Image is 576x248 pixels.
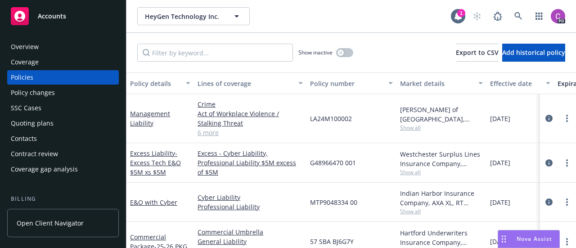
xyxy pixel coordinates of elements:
[490,79,540,88] div: Effective date
[38,13,66,20] span: Accounts
[198,99,303,109] a: Crime
[502,44,565,62] button: Add historical policy
[306,72,396,94] button: Policy number
[490,114,510,123] span: [DATE]
[7,40,119,54] a: Overview
[17,218,84,228] span: Open Client Navigator
[137,7,250,25] button: HeyGen Technology Inc.
[198,227,303,237] a: Commercial Umbrella
[11,55,39,69] div: Coverage
[7,116,119,131] a: Quoting plans
[130,109,170,127] a: Management Liability
[11,116,54,131] div: Quoting plans
[310,237,354,246] span: 57 SBA BJ6G7Y
[310,198,357,207] span: MTP9048334 00
[7,162,119,176] a: Coverage gap analysis
[198,109,303,128] a: Act of Workplace Violence / Stalking Threat
[7,101,119,115] a: SSC Cases
[502,48,565,57] span: Add historical policy
[7,86,119,100] a: Policy changes
[137,44,293,62] input: Filter by keyword...
[198,79,293,88] div: Lines of coverage
[7,131,119,146] a: Contacts
[551,9,565,23] img: photo
[489,7,507,25] a: Report a Bug
[490,198,510,207] span: [DATE]
[11,70,33,85] div: Policies
[198,128,303,137] a: 6 more
[456,48,499,57] span: Export to CSV
[400,228,483,247] div: Hartford Underwriters Insurance Company, Hartford Insurance Group
[457,9,465,17] div: 1
[562,158,572,168] a: more
[7,55,119,69] a: Coverage
[298,49,333,56] span: Show inactive
[11,101,41,115] div: SSC Cases
[11,40,39,54] div: Overview
[530,7,548,25] a: Switch app
[7,147,119,161] a: Contract review
[7,70,119,85] a: Policies
[562,236,572,247] a: more
[130,198,177,207] a: E&O with Cyber
[498,230,560,248] button: Nova Assist
[130,149,181,176] a: Excess Liability
[400,105,483,124] div: [PERSON_NAME] of [GEOGRAPHIC_DATA], PERse (RT Specialty)
[130,149,181,176] span: - Excess Tech E&O $5M xs $5M
[126,72,194,94] button: Policy details
[544,197,554,207] a: circleInformation
[198,149,303,177] a: Excess - Cyber Liability, Professional Liability $5M excess of $5M
[456,44,499,62] button: Export to CSV
[400,189,483,207] div: Indian Harbor Insurance Company, AXA XL, RT Specialty Insurance Services, LLC (RSG Specialty, LLC)
[468,7,486,25] a: Start snowing
[194,72,306,94] button: Lines of coverage
[310,79,383,88] div: Policy number
[198,237,303,246] a: General Liability
[7,4,119,29] a: Accounts
[517,235,552,243] span: Nova Assist
[130,79,180,88] div: Policy details
[11,162,78,176] div: Coverage gap analysis
[562,113,572,124] a: more
[544,113,554,124] a: circleInformation
[490,237,510,246] span: [DATE]
[11,131,37,146] div: Contacts
[198,202,303,212] a: Professional Liability
[310,158,356,167] span: G48966470 001
[509,7,527,25] a: Search
[400,207,483,215] span: Show all
[198,193,303,202] a: Cyber Liability
[310,114,352,123] span: LA24M100002
[396,72,486,94] button: Market details
[562,197,572,207] a: more
[400,168,483,176] span: Show all
[486,72,554,94] button: Effective date
[400,124,483,131] span: Show all
[145,12,223,21] span: HeyGen Technology Inc.
[498,230,509,248] div: Drag to move
[11,86,55,100] div: Policy changes
[7,194,119,203] div: Billing
[400,79,473,88] div: Market details
[400,149,483,168] div: Westchester Surplus Lines Insurance Company, Chubb Group, RT Specialty Insurance Services, LLC (R...
[490,158,510,167] span: [DATE]
[11,147,58,161] div: Contract review
[544,158,554,168] a: circleInformation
